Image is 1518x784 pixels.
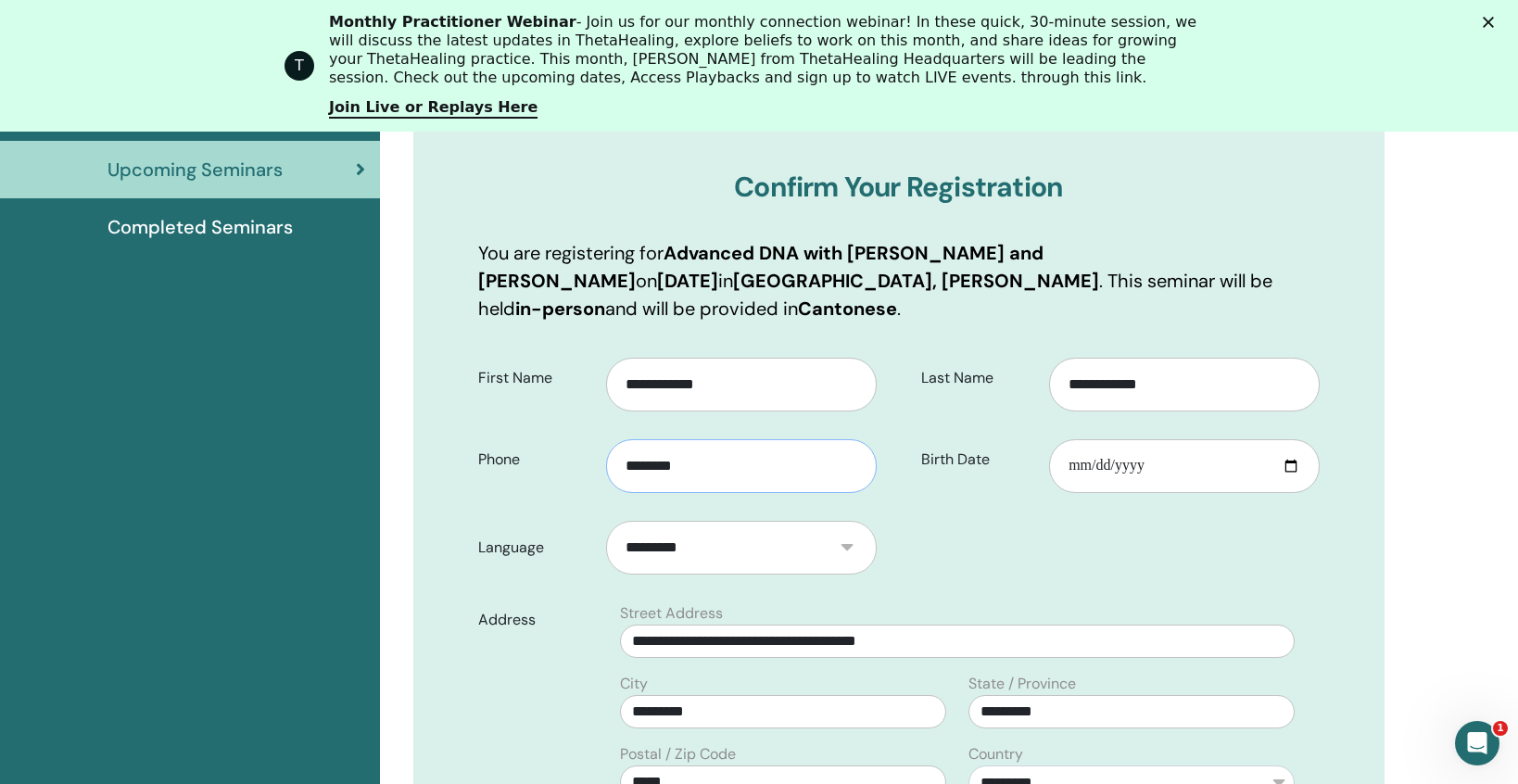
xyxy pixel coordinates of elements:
[464,602,609,638] label: Address
[620,602,723,625] label: Street Address
[798,297,897,321] b: Cantonese
[1483,17,1501,28] div: Close
[285,51,314,81] div: Profile image for ThetaHealing
[464,442,606,477] label: Phone
[907,360,1049,396] label: Last Name
[478,239,1321,322] p: You are registering for on in . This seminar will be held and will be provided in .
[464,360,606,396] label: First Name
[968,743,1023,765] label: Country
[515,297,605,321] b: in-person
[620,743,736,765] label: Postal / Zip Code
[620,673,648,695] label: City
[478,241,1044,293] b: Advanced DNA with [PERSON_NAME] and [PERSON_NAME]
[329,13,1204,87] div: - Join us for our monthly connection webinar! In these quick, 30-minute session, we will discuss ...
[108,156,283,183] span: Upcoming Seminars
[733,269,1099,293] b: [GEOGRAPHIC_DATA], [PERSON_NAME]
[968,673,1076,695] label: State / Province
[478,171,1321,204] h3: Confirm Your Registration
[108,213,293,241] span: Completed Seminars
[1493,721,1508,736] span: 1
[464,530,606,565] label: Language
[329,98,538,119] a: Join Live or Replays Here
[1455,721,1499,765] iframe: Intercom live chat
[329,13,576,31] b: Monthly Practitioner Webinar
[907,442,1049,477] label: Birth Date
[657,269,718,293] b: [DATE]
